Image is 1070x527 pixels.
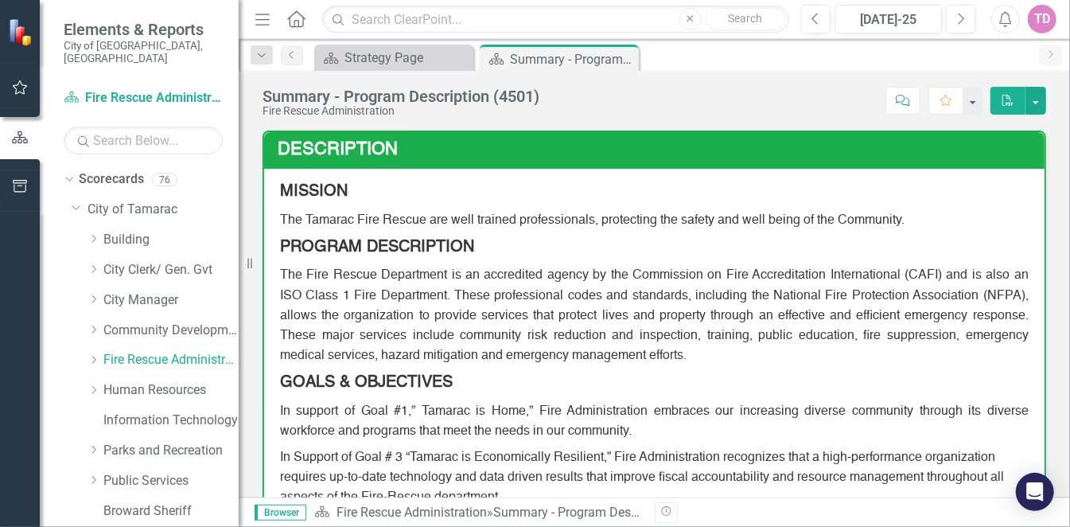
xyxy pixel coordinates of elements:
[255,505,306,521] span: Browser
[510,49,635,69] div: Summary - Program Description (4501)
[280,269,1029,362] span: The Fire Rescue Department is an accredited agency by the Commission on Fire Accreditation Intern...
[280,405,1029,438] span: In support of Goal #1,” Tamarac is Home,” Fire Administration embraces our increasing diverse com...
[103,412,239,430] a: Information Technology
[841,10,937,29] div: [DATE]-25
[103,261,239,279] a: City Clerk/ Gen. Gvt
[278,140,1037,159] h3: Description
[103,322,239,340] a: Community Development
[280,451,1004,504] span: In Support of Goal # 3 “Tamarac is Economically Resilient,” Fire Administration recognizes that a...
[322,6,788,33] input: Search ClearPoint...
[103,442,239,460] a: Parks and Recreation
[1028,5,1056,33] button: TD
[280,214,905,227] span: The Tamarac Fire Rescue are well trained professionals, protecting the safety and well being of t...
[103,472,239,490] a: Public Services
[263,105,539,117] div: Fire Rescue Administration
[79,170,144,189] a: Scorecards
[103,231,239,249] a: Building
[280,184,348,200] strong: MISSION
[64,89,223,107] a: Fire Rescue Administration
[64,39,223,65] small: City of [GEOGRAPHIC_DATA], [GEOGRAPHIC_DATA]
[152,173,177,186] div: 76
[493,505,714,520] div: Summary - Program Description (4501)
[337,505,487,520] a: Fire Rescue Administration
[103,351,239,369] a: Fire Rescue Administration
[314,504,643,522] div: »
[263,88,539,105] div: Summary - Program Description (4501)
[1016,473,1054,511] div: Open Intercom Messenger
[103,291,239,310] a: City Manager
[103,502,239,521] a: Broward Sheriff
[706,8,785,30] button: Search
[88,201,239,219] a: City of Tamarac
[728,12,762,25] span: Search
[344,48,469,68] div: Strategy Page
[318,48,469,68] a: Strategy Page
[103,381,239,400] a: Human Resources
[64,20,223,39] span: Elements & Reports
[64,127,223,154] input: Search Below...
[280,240,474,256] strong: PROGRAM DESCRIPTION
[8,18,36,45] img: ClearPoint Strategy
[280,375,453,391] strong: GOALS & OBJECTIVES
[835,5,943,33] button: [DATE]-25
